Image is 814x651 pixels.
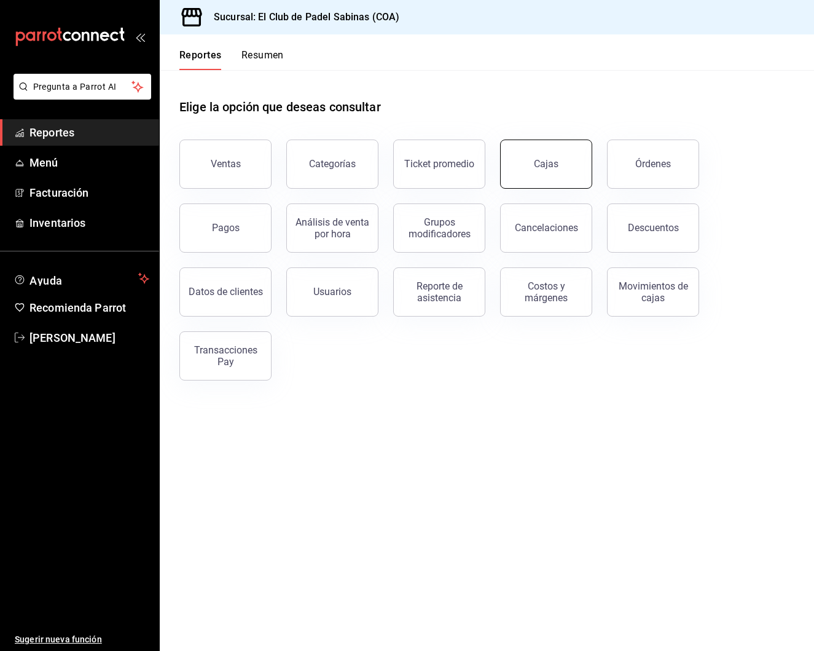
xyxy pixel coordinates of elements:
[179,140,272,189] button: Ventas
[179,98,381,116] h1: Elige la opción que deseas consultar
[29,154,149,171] span: Menú
[401,280,477,304] div: Reporte de asistencia
[29,184,149,201] span: Facturación
[204,10,399,25] h3: Sucursal: El Club de Padel Sabinas (COA)
[515,222,578,234] div: Cancelaciones
[393,140,485,189] button: Ticket promedio
[29,329,149,346] span: [PERSON_NAME]
[628,222,679,234] div: Descuentos
[401,216,477,240] div: Grupos modificadores
[607,203,699,253] button: Descuentos
[179,49,284,70] div: navigation tabs
[189,286,263,298] div: Datos de clientes
[635,158,671,170] div: Órdenes
[179,331,272,381] button: Transacciones Pay
[500,267,592,317] button: Costos y márgenes
[309,158,356,170] div: Categorías
[286,203,378,253] button: Análisis de venta por hora
[500,203,592,253] button: Cancelaciones
[294,216,370,240] div: Análisis de venta por hora
[9,89,151,102] a: Pregunta a Parrot AI
[29,299,149,316] span: Recomienda Parrot
[607,140,699,189] button: Órdenes
[313,286,351,298] div: Usuarios
[179,203,272,253] button: Pagos
[534,157,559,172] div: Cajas
[187,344,264,368] div: Transacciones Pay
[393,267,485,317] button: Reporte de asistencia
[286,267,378,317] button: Usuarios
[393,203,485,253] button: Grupos modificadores
[607,267,699,317] button: Movimientos de cajas
[179,49,222,70] button: Reportes
[29,271,133,286] span: Ayuda
[508,280,584,304] div: Costos y márgenes
[33,81,132,93] span: Pregunta a Parrot AI
[500,140,592,189] a: Cajas
[14,74,151,100] button: Pregunta a Parrot AI
[15,633,149,646] span: Sugerir nueva función
[179,267,272,317] button: Datos de clientes
[241,49,284,70] button: Resumen
[286,140,378,189] button: Categorías
[212,222,240,234] div: Pagos
[29,215,149,231] span: Inventarios
[615,280,691,304] div: Movimientos de cajas
[404,158,474,170] div: Ticket promedio
[29,124,149,141] span: Reportes
[135,32,145,42] button: open_drawer_menu
[211,158,241,170] div: Ventas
